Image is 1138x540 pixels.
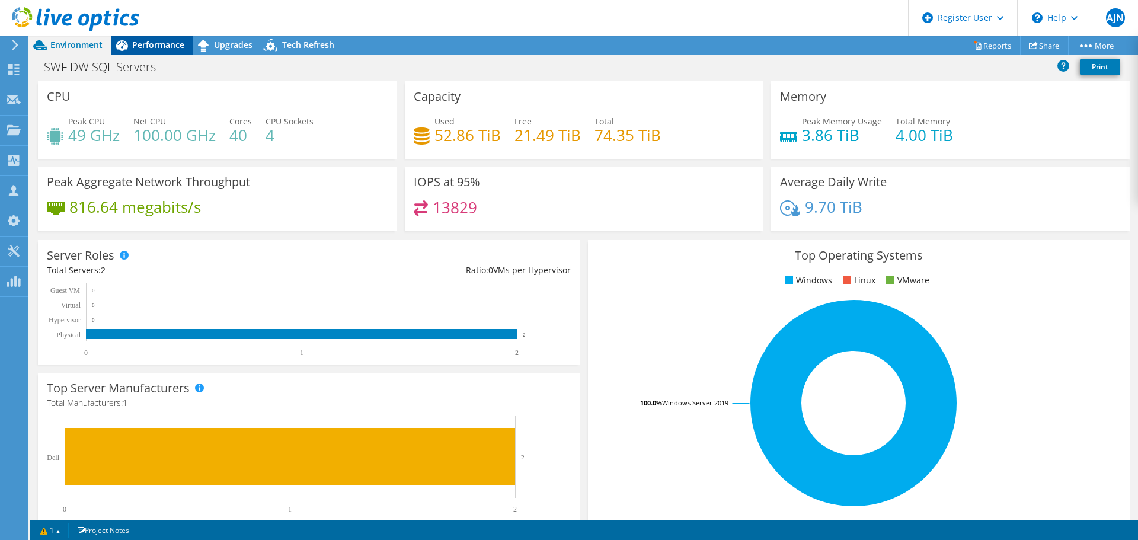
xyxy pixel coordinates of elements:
h4: 9.70 TiB [805,200,862,213]
text: Guest VM [50,286,80,295]
h4: 49 GHz [68,129,120,142]
text: 0 [92,287,95,293]
h4: 40 [229,129,252,142]
span: Free [514,116,532,127]
text: 2 [515,349,519,357]
text: 0 [92,317,95,323]
span: Tech Refresh [282,39,334,50]
div: Ratio: VMs per Hypervisor [309,264,571,277]
span: 1 [123,397,127,408]
text: 1 [300,349,303,357]
text: 2 [521,453,525,461]
h3: CPU [47,90,71,103]
div: Total Servers: [47,264,309,277]
h3: IOPS at 95% [414,175,480,188]
text: Dell [47,453,59,462]
h4: 4.00 TiB [896,129,953,142]
a: Project Notes [68,523,138,538]
svg: \n [1032,12,1043,23]
span: Total [594,116,614,127]
tspan: Windows Server 2019 [662,398,728,407]
span: Upgrades [214,39,252,50]
li: Linux [840,274,875,287]
h1: SWF DW SQL Servers [39,60,174,74]
text: Hypervisor [49,316,81,324]
span: Environment [50,39,103,50]
a: Share [1020,36,1069,55]
span: Net CPU [133,116,166,127]
h3: Average Daily Write [780,175,887,188]
text: 0 [63,505,66,513]
h3: Top Server Manufacturers [47,382,190,395]
tspan: 100.0% [640,398,662,407]
span: 0 [488,264,493,276]
h3: Memory [780,90,826,103]
h4: 13829 [433,201,477,214]
span: Peak Memory Usage [802,116,882,127]
h3: Top Operating Systems [597,249,1121,262]
span: Total Memory [896,116,950,127]
h4: 816.64 megabits/s [69,200,201,213]
h4: 3.86 TiB [802,129,882,142]
text: 0 [92,302,95,308]
a: More [1068,36,1123,55]
span: 2 [101,264,106,276]
li: Windows [782,274,832,287]
h4: Total Manufacturers: [47,397,571,410]
h4: 52.86 TiB [434,129,501,142]
h3: Peak Aggregate Network Throughput [47,175,250,188]
span: Peak CPU [68,116,105,127]
li: VMware [883,274,929,287]
text: Virtual [61,301,81,309]
span: CPU Sockets [266,116,314,127]
text: 2 [513,505,517,513]
h4: 74.35 TiB [594,129,661,142]
span: Performance [132,39,184,50]
text: 1 [288,505,292,513]
span: AJN [1106,8,1125,27]
a: Reports [964,36,1021,55]
h4: 4 [266,129,314,142]
text: 0 [84,349,88,357]
text: 2 [523,332,526,338]
h3: Server Roles [47,249,114,262]
span: Cores [229,116,252,127]
a: Print [1080,59,1120,75]
h4: 21.49 TiB [514,129,581,142]
h3: Capacity [414,90,461,103]
text: Physical [56,331,81,339]
a: 1 [32,523,69,538]
h4: 100.00 GHz [133,129,216,142]
span: Used [434,116,455,127]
